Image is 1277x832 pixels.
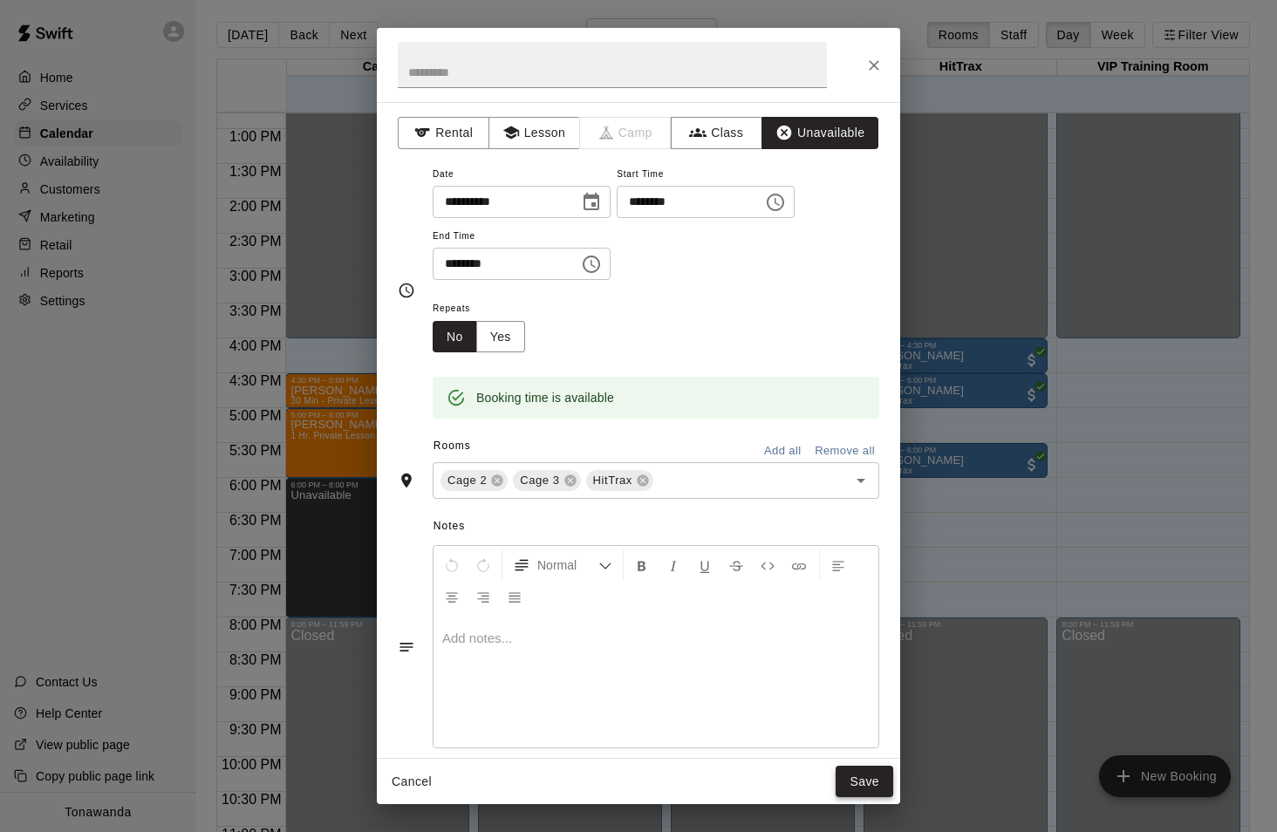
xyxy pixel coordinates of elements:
button: Formatting Options [506,549,619,581]
button: Format Strikethrough [721,549,751,581]
div: Booking time is available [476,382,614,413]
span: HitTrax [586,472,639,489]
div: Cage 2 [440,470,508,491]
button: Format Italics [659,549,688,581]
button: Insert Code [753,549,782,581]
button: Format Underline [690,549,720,581]
button: Save [836,766,893,798]
span: Cage 3 [513,472,566,489]
button: No [433,321,477,353]
svg: Rooms [398,472,415,489]
div: outlined button group [433,321,525,353]
span: Notes [434,513,879,541]
button: Class [671,117,762,149]
span: End Time [433,225,611,249]
button: Choose time, selected time is 8:00 PM [574,247,609,282]
button: Close [858,50,890,81]
div: Cage 3 [513,470,580,491]
svg: Notes [398,638,415,656]
button: Lesson [488,117,580,149]
button: Redo [468,549,498,581]
span: Normal [537,556,598,574]
div: HitTrax [586,470,653,491]
span: Date [433,163,611,187]
button: Undo [437,549,467,581]
button: Yes [476,321,525,353]
button: Left Align [823,549,853,581]
span: Rooms [434,440,471,452]
button: Insert Link [784,549,814,581]
svg: Timing [398,282,415,299]
button: Format Bold [627,549,657,581]
button: Justify Align [500,581,529,612]
span: Start Time [617,163,795,187]
button: Remove all [810,438,879,465]
button: Open [849,468,873,493]
button: Unavailable [761,117,878,149]
span: Cage 2 [440,472,494,489]
span: Camps can only be created in the Services page [580,117,672,149]
button: Cancel [384,766,440,798]
button: Center Align [437,581,467,612]
button: Add all [755,438,810,465]
button: Right Align [468,581,498,612]
button: Choose date, selected date is Oct 13, 2025 [574,185,609,220]
span: Repeats [433,297,539,321]
button: Rental [398,117,489,149]
button: Choose time, selected time is 6:00 PM [758,185,793,220]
